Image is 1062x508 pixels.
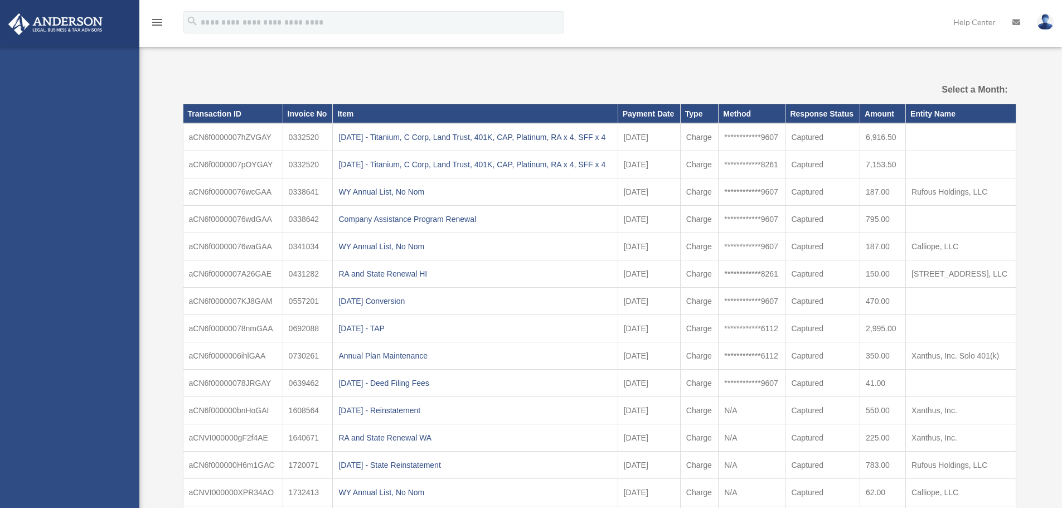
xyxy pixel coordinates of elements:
[283,288,333,315] td: 0557201
[283,479,333,506] td: 1732413
[618,151,680,178] td: [DATE]
[785,178,860,206] td: Captured
[183,178,283,206] td: aCN6f00000076wcGAA
[785,479,860,506] td: Captured
[183,151,283,178] td: aCN6f0000007pOYGAY
[338,211,612,227] div: Company Assistance Program Renewal
[618,479,680,506] td: [DATE]
[860,178,906,206] td: 187.00
[618,104,680,123] th: Payment Date
[860,452,906,479] td: 783.00
[283,342,333,370] td: 0730261
[338,239,612,254] div: WY Annual List, No Nom
[338,403,612,418] div: [DATE] - Reinstatement
[860,233,906,260] td: 187.00
[283,151,333,178] td: 0332520
[5,13,106,35] img: Anderson Advisors Platinum Portal
[618,342,680,370] td: [DATE]
[183,479,283,506] td: aCNVI000000XPR34AO
[719,424,785,452] td: N/A
[618,288,680,315] td: [DATE]
[680,104,718,123] th: Type
[283,104,333,123] th: Invoice No
[338,293,612,309] div: [DATE] Conversion
[338,430,612,446] div: RA and State Renewal WA
[183,424,283,452] td: aCNVI000000gF2f4AE
[906,104,1016,123] th: Entity Name
[860,479,906,506] td: 62.00
[860,397,906,424] td: 550.00
[618,452,680,479] td: [DATE]
[860,424,906,452] td: 225.00
[183,452,283,479] td: aCN6f000000H6m1GAC
[680,370,718,397] td: Charge
[618,123,680,151] td: [DATE]
[785,452,860,479] td: Captured
[338,457,612,473] div: [DATE] - State Reinstatement
[151,20,164,29] a: menu
[338,129,612,145] div: [DATE] - Titanium, C Corp, Land Trust, 401K, CAP, Platinum, RA x 4, SFF x 4
[283,123,333,151] td: 0332520
[785,397,860,424] td: Captured
[183,370,283,397] td: aCN6f00000078JRGAY
[183,288,283,315] td: aCN6f0000007KJ8GAM
[183,260,283,288] td: aCN6f0000007A26GAE
[618,370,680,397] td: [DATE]
[338,348,612,364] div: Annual Plan Maintenance
[183,206,283,233] td: aCN6f00000076wdGAA
[618,206,680,233] td: [DATE]
[885,82,1007,98] label: Select a Month:
[283,424,333,452] td: 1640671
[785,233,860,260] td: Captured
[719,452,785,479] td: N/A
[183,104,283,123] th: Transaction ID
[338,266,612,282] div: RA and State Renewal HI
[860,206,906,233] td: 795.00
[906,424,1016,452] td: Xanthus, Inc.
[338,184,612,200] div: WY Annual List, No Nom
[183,233,283,260] td: aCN6f00000076waGAA
[680,151,718,178] td: Charge
[183,315,283,342] td: aCN6f00000078nmGAA
[618,178,680,206] td: [DATE]
[860,288,906,315] td: 470.00
[860,260,906,288] td: 150.00
[785,370,860,397] td: Captured
[283,206,333,233] td: 0338642
[680,397,718,424] td: Charge
[785,424,860,452] td: Captured
[1037,14,1054,30] img: User Pic
[338,375,612,391] div: [DATE] - Deed Filing Fees
[680,424,718,452] td: Charge
[680,123,718,151] td: Charge
[906,178,1016,206] td: Rufous Holdings, LLC
[906,397,1016,424] td: Xanthus, Inc.
[785,206,860,233] td: Captured
[283,233,333,260] td: 0341034
[618,233,680,260] td: [DATE]
[283,315,333,342] td: 0692088
[785,315,860,342] td: Captured
[680,479,718,506] td: Charge
[283,397,333,424] td: 1608564
[283,178,333,206] td: 0338641
[680,206,718,233] td: Charge
[906,452,1016,479] td: Rufous Holdings, LLC
[338,485,612,500] div: WY Annual List, No Nom
[906,233,1016,260] td: Calliope, LLC
[618,315,680,342] td: [DATE]
[785,151,860,178] td: Captured
[618,260,680,288] td: [DATE]
[860,315,906,342] td: 2,995.00
[680,342,718,370] td: Charge
[719,104,785,123] th: Method
[338,157,612,172] div: [DATE] - Titanium, C Corp, Land Trust, 401K, CAP, Platinum, RA x 4, SFF x 4
[785,342,860,370] td: Captured
[860,123,906,151] td: 6,916.50
[283,260,333,288] td: 0431282
[183,397,283,424] td: aCN6f000000bnHoGAI
[680,288,718,315] td: Charge
[785,288,860,315] td: Captured
[618,397,680,424] td: [DATE]
[338,321,612,336] div: [DATE] - TAP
